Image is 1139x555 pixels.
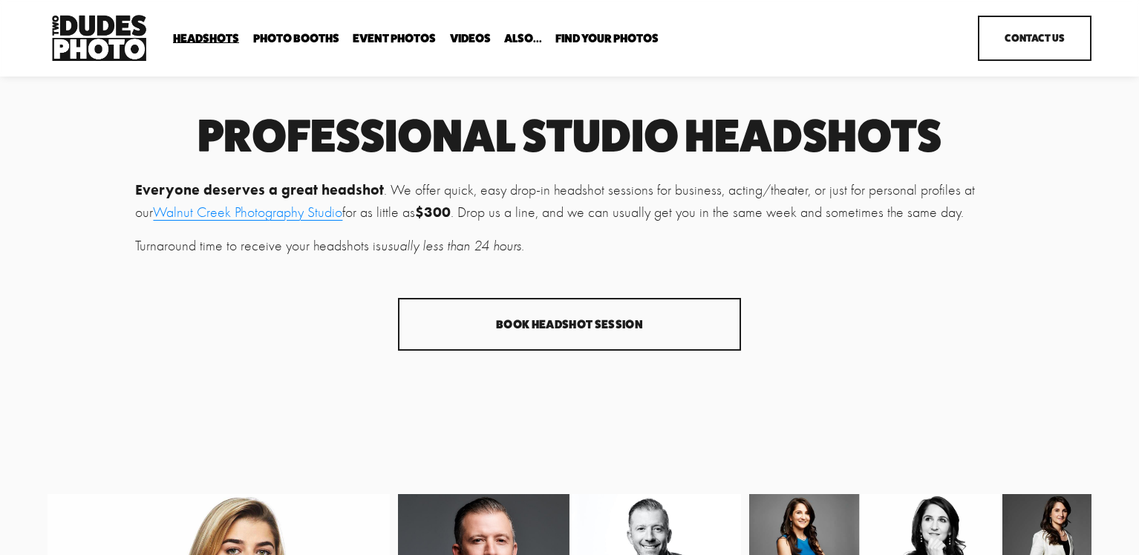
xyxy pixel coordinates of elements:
p: Turnaround time to receive your headshots is . [135,235,1003,257]
em: usually less than 24 hours [381,237,521,254]
img: Two Dudes Photo | Headshots, Portraits &amp; Photo Booths [48,11,150,65]
span: Find Your Photos [555,33,659,45]
h1: Professional Studio Headshots [135,114,1003,156]
span: Also... [504,33,542,45]
a: Event Photos [353,31,436,45]
a: Walnut Creek Photography Studio [153,204,342,221]
a: folder dropdown [555,31,659,45]
strong: $300 [415,203,451,221]
a: Book Headshot Session [398,298,740,351]
span: Headshots [173,33,239,45]
a: folder dropdown [173,31,239,45]
a: folder dropdown [504,31,542,45]
a: Videos [450,31,491,45]
p: . We offer quick, easy drop-in headshot sessions for business, acting/theater, or just for person... [135,179,1003,223]
span: Photo Booths [253,33,339,45]
strong: Everyone deserves a great headshot [135,181,384,198]
a: Contact Us [978,16,1091,62]
a: folder dropdown [253,31,339,45]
